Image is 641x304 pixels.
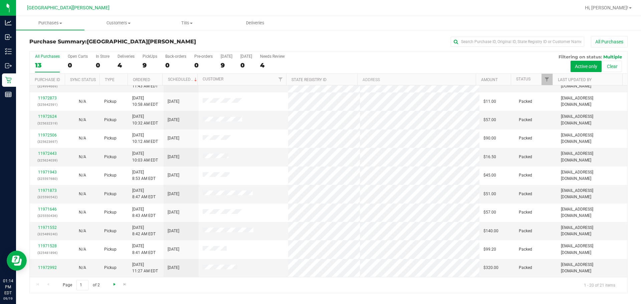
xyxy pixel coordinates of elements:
h3: Purchase Summary: [29,39,229,45]
div: Deliveries [118,54,135,59]
span: [EMAIL_ADDRESS][DOMAIN_NAME] [561,113,623,126]
a: 11972443 [38,151,57,156]
a: 11971552 [38,225,57,230]
a: Ordered [133,77,150,82]
span: Packed [519,246,532,253]
span: [DATE] [168,154,179,160]
span: $140.00 [483,228,498,234]
button: Clear [603,61,622,72]
span: Filtering on status: [559,54,602,59]
span: Pickup [104,209,117,216]
a: Scheduled [168,77,198,82]
div: 0 [68,61,88,69]
a: 11971873 [38,188,57,193]
a: 11972873 [38,96,57,100]
span: $11.00 [483,98,496,105]
p: (325489240) [34,231,61,237]
div: Pre-orders [194,54,213,59]
p: 09/19 [3,296,13,301]
span: $57.00 [483,209,496,216]
div: 0 [96,61,110,69]
span: [DATE] [168,172,179,179]
p: (324994669) [34,83,61,89]
span: [EMAIL_ADDRESS][DOMAIN_NAME] [561,150,623,163]
button: N/A [79,135,86,141]
span: Not Applicable [79,192,86,196]
button: N/A [79,209,86,216]
div: 4 [260,61,285,69]
span: [DATE] 8:41 AM EDT [132,243,156,256]
a: Customer [203,77,223,81]
span: Packed [519,117,532,123]
a: Amount [481,77,498,82]
inline-svg: Inventory [5,48,12,55]
div: PickUps [143,54,157,59]
span: [DATE] [168,228,179,234]
span: Packed [519,135,532,141]
input: 1 [76,280,88,290]
inline-svg: Outbound [5,62,12,69]
button: N/A [79,246,86,253]
span: [EMAIL_ADDRESS][DOMAIN_NAME] [561,243,623,256]
button: N/A [79,154,86,160]
span: $90.00 [483,135,496,141]
p: (325623697) [34,138,61,145]
a: Status [516,77,530,81]
button: N/A [79,191,86,197]
span: Pickup [104,172,117,179]
button: N/A [79,98,86,105]
span: $45.00 [483,172,496,179]
span: [EMAIL_ADDRESS][DOMAIN_NAME] [561,95,623,108]
a: Filter [542,74,553,85]
span: Packed [519,191,532,197]
span: Packed [519,265,532,271]
a: Go to the next page [110,280,119,289]
div: 0 [194,61,213,69]
a: 11971646 [38,207,57,212]
div: [DATE] [221,54,232,59]
span: $16.50 [483,154,496,160]
span: Pickup [104,117,117,123]
button: N/A [79,228,86,234]
button: N/A [79,172,86,179]
div: 0 [240,61,252,69]
span: Packed [519,209,532,216]
a: Deliveries [221,16,289,30]
span: [DATE] 8:53 AM EDT [132,169,156,182]
span: Deliveries [237,20,273,26]
inline-svg: Inbound [5,34,12,40]
span: Not Applicable [79,117,86,122]
button: Active only [571,61,602,72]
span: [DATE] [168,246,179,253]
span: [EMAIL_ADDRESS][DOMAIN_NAME] [561,206,623,219]
div: Needs Review [260,54,285,59]
span: Pickup [104,191,117,197]
inline-svg: Retail [5,77,12,83]
span: [EMAIL_ADDRESS][DOMAIN_NAME] [561,225,623,237]
th: Address [357,74,476,85]
span: [EMAIL_ADDRESS][DOMAIN_NAME] [561,188,623,200]
span: [DATE] [168,265,179,271]
span: [EMAIL_ADDRESS][DOMAIN_NAME] [561,132,623,145]
div: Back-orders [165,54,186,59]
a: Sync Status [70,77,96,82]
a: Go to the last page [120,280,130,289]
a: Purchases [16,16,84,30]
p: (325632319) [34,120,61,126]
div: Open Carts [68,54,88,59]
span: Not Applicable [79,99,86,104]
span: Not Applicable [79,173,86,178]
span: Not Applicable [79,210,86,215]
span: Tills [153,20,221,26]
div: 9 [221,61,232,69]
span: Packed [519,154,532,160]
a: Last Updated By [558,77,592,82]
p: (325597680) [34,176,61,182]
a: 11972992 [38,265,57,270]
button: All Purchases [591,36,628,47]
a: 11972506 [38,133,57,137]
span: Pickup [104,265,117,271]
p: (325642591) [34,101,61,108]
div: 4 [118,61,135,69]
span: [DATE] [168,98,179,105]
